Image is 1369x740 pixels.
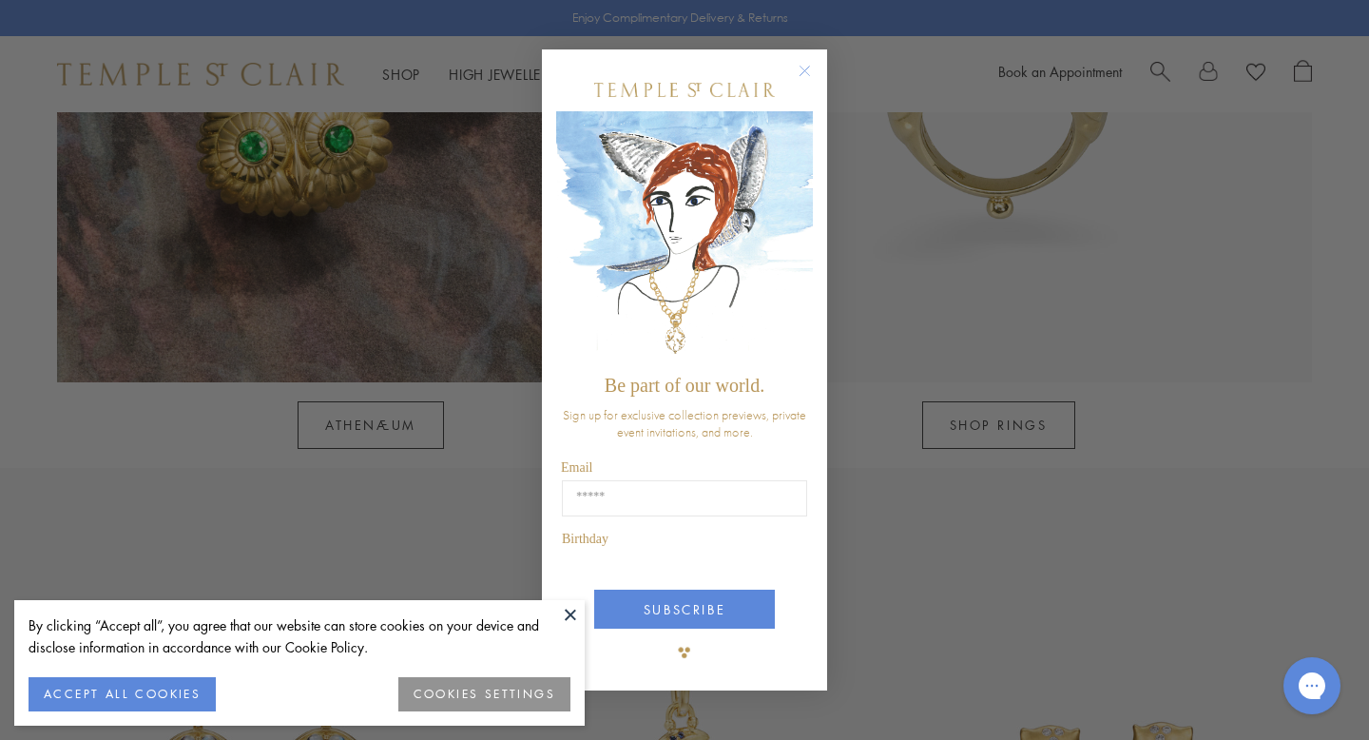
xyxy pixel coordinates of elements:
[594,590,775,629] button: SUBSCRIBE
[802,68,826,92] button: Close dialog
[562,532,608,546] span: Birthday
[556,111,813,365] img: c4a9eb12-d91a-4d4a-8ee0-386386f4f338.jpeg
[665,633,704,672] img: TSC
[398,677,570,711] button: COOKIES SETTINGS
[29,614,570,658] div: By clicking “Accept all”, you agree that our website can store cookies on your device and disclos...
[594,83,775,97] img: Temple St. Clair
[1274,651,1350,721] iframe: Gorgias live chat messenger
[605,375,764,396] span: Be part of our world.
[562,480,807,516] input: Email
[563,406,806,440] span: Sign up for exclusive collection previews, private event invitations, and more.
[29,677,216,711] button: ACCEPT ALL COOKIES
[561,460,592,475] span: Email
